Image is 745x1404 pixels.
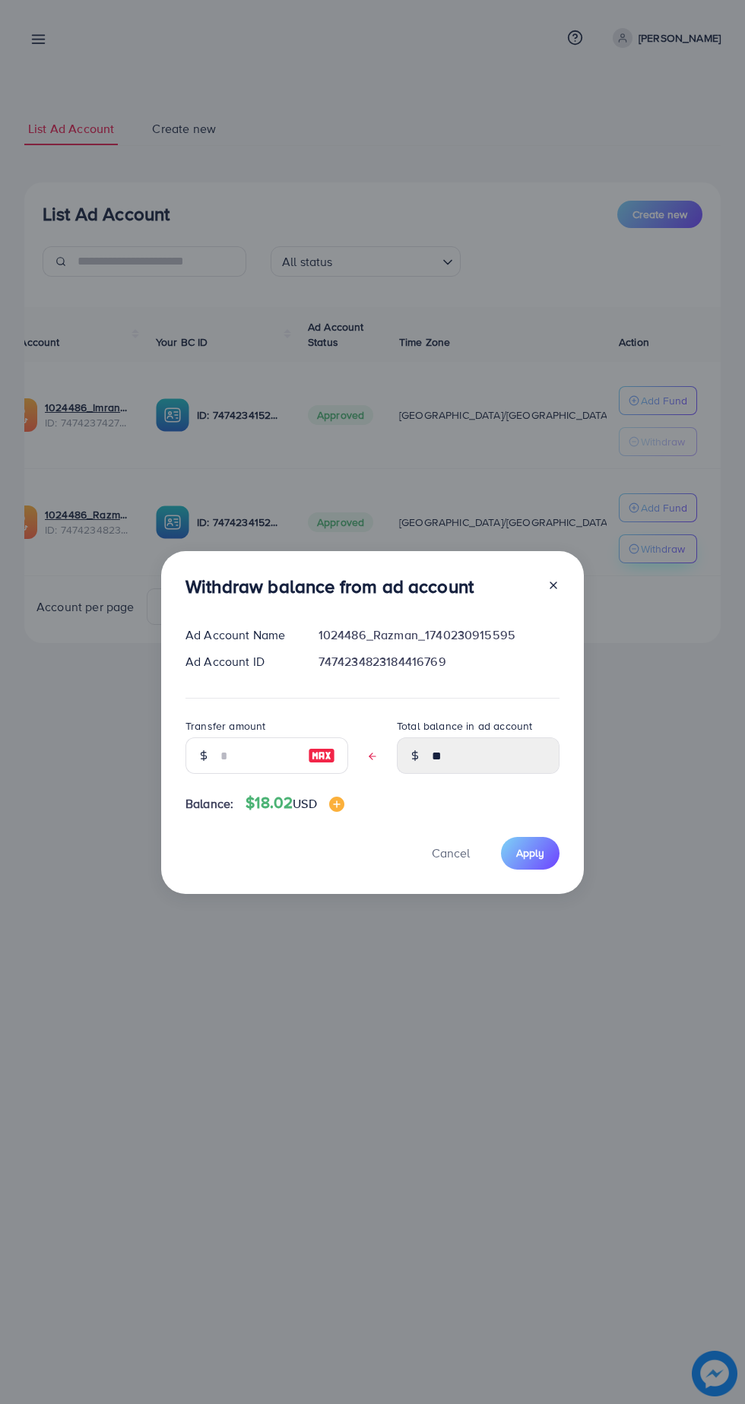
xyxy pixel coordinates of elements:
[185,718,265,734] label: Transfer amount
[516,845,544,860] span: Apply
[308,746,335,765] img: image
[173,626,306,644] div: Ad Account Name
[173,653,306,670] div: Ad Account ID
[185,795,233,813] span: Balance:
[185,575,474,597] h3: Withdraw balance from ad account
[306,653,572,670] div: 7474234823184416769
[397,718,532,734] label: Total balance in ad account
[293,795,316,812] span: USD
[306,626,572,644] div: 1024486_Razman_1740230915595
[246,794,344,813] h4: $18.02
[501,837,560,870] button: Apply
[432,845,470,861] span: Cancel
[413,837,489,870] button: Cancel
[329,797,344,812] img: image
